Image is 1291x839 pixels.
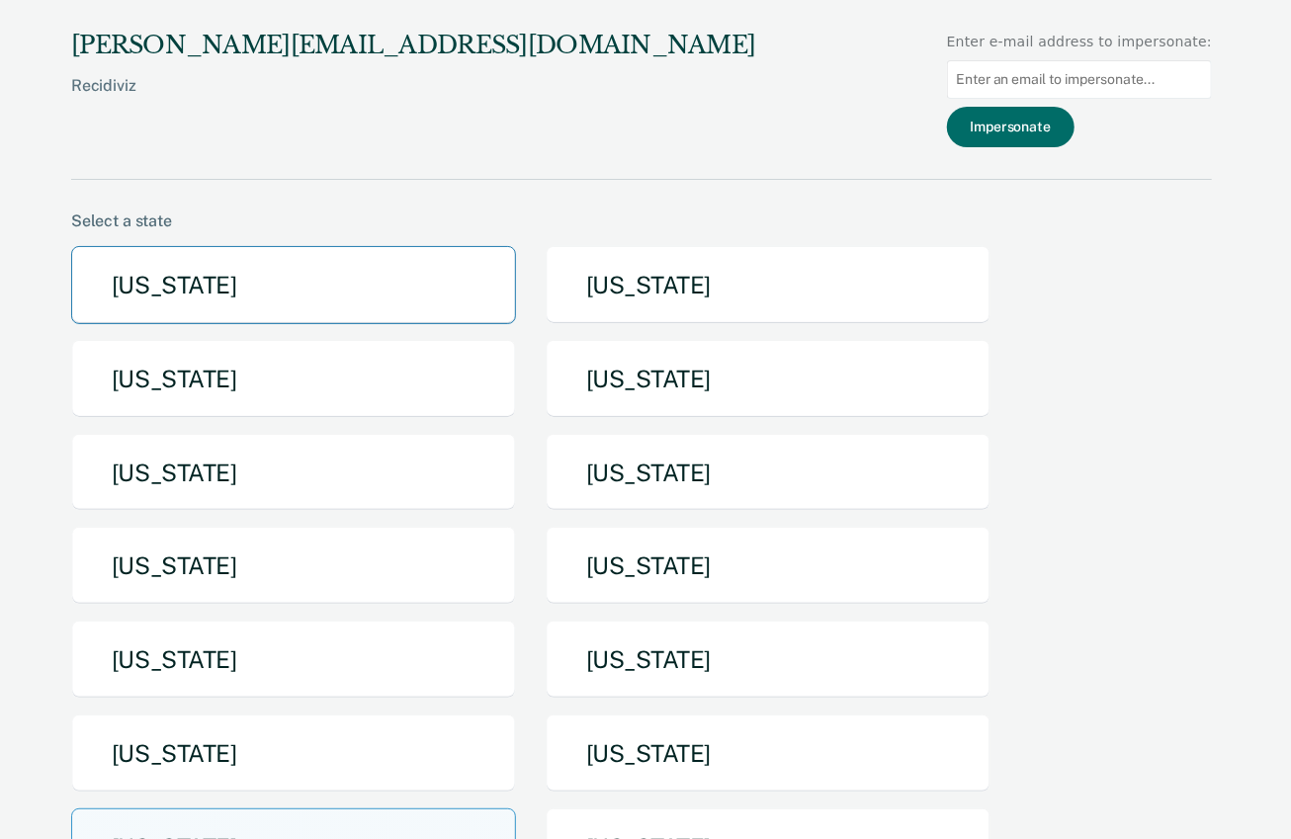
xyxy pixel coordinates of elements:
[546,246,990,324] button: [US_STATE]
[71,76,755,126] div: Recidiviz
[947,32,1212,52] div: Enter e-mail address to impersonate:
[71,527,516,605] button: [US_STATE]
[947,60,1212,99] input: Enter an email to impersonate...
[947,107,1075,147] button: Impersonate
[71,32,755,60] div: [PERSON_NAME][EMAIL_ADDRESS][DOMAIN_NAME]
[546,340,990,418] button: [US_STATE]
[71,211,1212,230] div: Select a state
[71,340,516,418] button: [US_STATE]
[546,621,990,699] button: [US_STATE]
[71,714,516,793] button: [US_STATE]
[546,714,990,793] button: [US_STATE]
[71,621,516,699] button: [US_STATE]
[71,434,516,512] button: [US_STATE]
[546,527,990,605] button: [US_STATE]
[546,434,990,512] button: [US_STATE]
[71,246,516,324] button: [US_STATE]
